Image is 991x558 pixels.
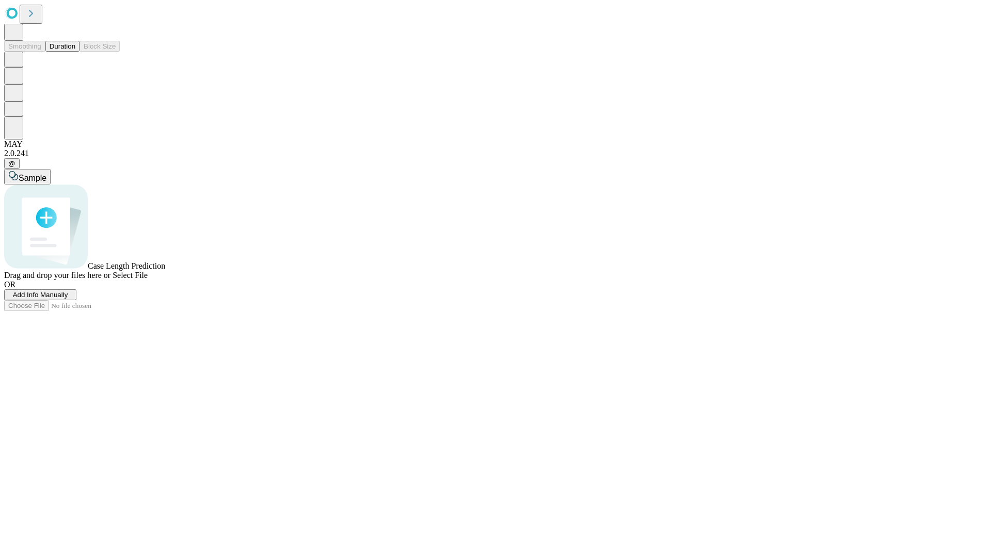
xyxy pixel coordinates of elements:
[4,289,76,300] button: Add Info Manually
[8,160,15,167] span: @
[13,291,68,299] span: Add Info Manually
[19,174,46,182] span: Sample
[4,41,45,52] button: Smoothing
[79,41,120,52] button: Block Size
[88,261,165,270] span: Case Length Prediction
[4,139,987,149] div: MAY
[45,41,79,52] button: Duration
[4,271,110,280] span: Drag and drop your files here or
[4,158,20,169] button: @
[4,149,987,158] div: 2.0.241
[4,280,15,289] span: OR
[4,169,51,184] button: Sample
[113,271,148,280] span: Select File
